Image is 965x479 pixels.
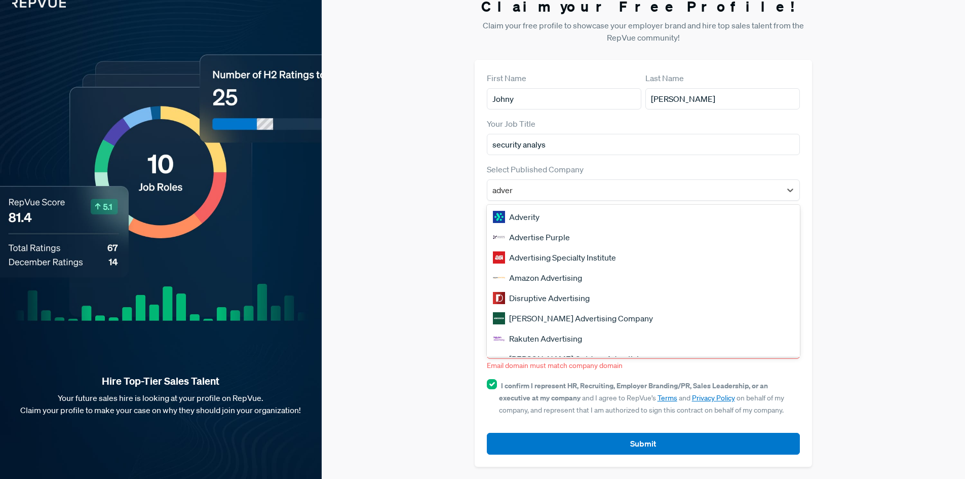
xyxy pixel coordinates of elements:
div: Advertise Purple [487,227,800,247]
button: Submit [487,433,800,455]
img: Amazon Advertising [493,272,505,284]
p: Claim your free profile to showcase your employer brand and hire top sales talent from the RepVue... [475,19,813,44]
p: Your future sales hire is looking at your profile on RepVue. Claim your profile to make your case... [16,392,305,416]
label: Select Published Company [487,163,584,175]
div: Disruptive Advertising [487,288,800,308]
a: Terms [658,393,677,402]
img: Rakuten Advertising [493,333,505,345]
div: [PERSON_NAME] Outdoor Advertising [487,349,800,369]
img: Adverity [493,211,505,223]
label: Last Name [645,72,684,84]
img: Reagan Outdoor Advertising [493,353,505,365]
img: Lamar Advertising Company [493,312,505,324]
strong: I confirm I represent HR, Recruiting, Employer Branding/PR, Sales Leadership, or an executive at ... [499,381,768,402]
div: [PERSON_NAME] Advertising Company [487,308,800,328]
img: Disruptive Advertising [493,292,505,304]
input: Title [487,134,800,155]
div: Advertising Specialty Institute [487,247,800,268]
label: First Name [487,72,526,84]
span: Email domain must match company domain [487,361,623,370]
div: Adverity [487,207,800,227]
img: Advertising Specialty Institute [493,251,505,264]
input: First Name [487,88,641,109]
input: Last Name [645,88,800,109]
img: Advertise Purple [493,231,505,243]
label: Your Job Title [487,118,535,130]
div: Amazon Advertising [487,268,800,288]
a: Privacy Policy [692,393,735,402]
div: Rakuten Advertising [487,328,800,349]
span: and I agree to RepVue’s and on behalf of my company, and represent that I am authorized to sign t... [499,381,784,415]
strong: Hire Top-Tier Sales Talent [16,375,305,388]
